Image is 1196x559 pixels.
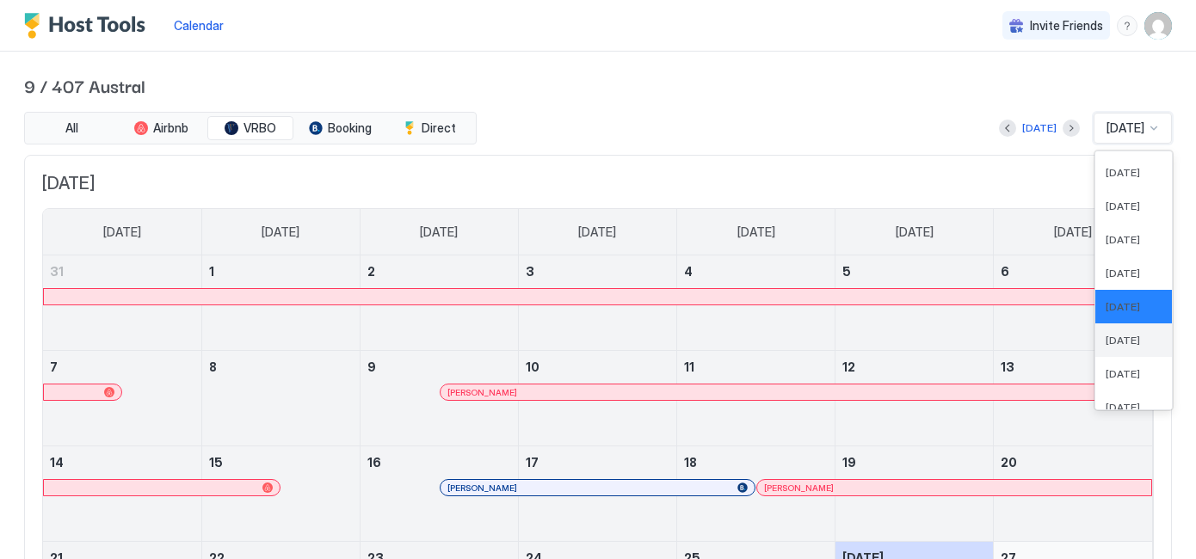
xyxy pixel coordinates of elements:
span: 13 [1001,359,1014,374]
button: VRBO [207,116,293,140]
span: 9 / 407 Austral [24,72,1172,98]
a: September 5, 2025 [835,255,993,287]
a: August 31, 2025 [43,255,201,287]
span: Direct [422,120,456,136]
a: Thursday [720,209,792,255]
span: 14 [50,455,64,470]
button: Next month [1063,120,1080,137]
span: 8 [209,359,217,374]
div: [PERSON_NAME] [764,482,1144,494]
span: [DATE] [1054,224,1092,240]
a: September 14, 2025 [43,446,201,478]
span: [DATE] [1106,300,1140,313]
span: Invite Friends [1030,18,1103,34]
a: September 17, 2025 [519,446,676,478]
div: [PERSON_NAME] [447,482,749,494]
span: [PERSON_NAME] [447,482,517,494]
span: 18 [684,455,697,470]
span: 15 [209,455,223,470]
span: Calendar [174,18,224,33]
a: September 4, 2025 [677,255,835,287]
td: September 14, 2025 [43,446,201,542]
a: September 16, 2025 [361,446,518,478]
span: 16 [367,455,381,470]
td: September 19, 2025 [835,446,994,542]
span: [DATE] [1106,334,1140,347]
span: [DATE] [1107,120,1144,136]
span: [DATE] [1106,267,1140,279]
a: Friday [879,209,951,255]
td: September 12, 2025 [835,351,994,446]
span: All [65,120,78,136]
span: [DATE] [737,224,775,240]
span: Booking [328,120,372,136]
td: September 10, 2025 [518,351,676,446]
span: 31 [50,264,64,279]
a: September 1, 2025 [202,255,360,287]
td: September 7, 2025 [43,351,201,446]
div: menu [1117,15,1137,36]
span: [DATE] [1106,166,1140,179]
span: 5 [842,264,851,279]
span: VRBO [244,120,276,136]
button: All [28,116,114,140]
a: September 10, 2025 [519,351,676,383]
span: [DATE] [1106,200,1140,212]
a: Calendar [174,16,224,34]
span: [DATE] [1106,401,1140,414]
a: September 8, 2025 [202,351,360,383]
span: 20 [1001,455,1017,470]
span: [DATE] [1106,367,1140,380]
td: September 11, 2025 [677,351,835,446]
a: September 15, 2025 [202,446,360,478]
td: September 1, 2025 [201,255,360,351]
td: September 18, 2025 [677,446,835,542]
a: Saturday [1037,209,1109,255]
a: Host Tools Logo [24,13,153,39]
span: [DATE] [896,224,934,240]
a: September 12, 2025 [835,351,993,383]
div: User profile [1144,12,1172,40]
a: September 18, 2025 [677,446,835,478]
span: [DATE] [1106,233,1140,246]
span: 4 [684,264,693,279]
span: 2 [367,264,375,279]
span: 10 [526,359,539,374]
button: Airbnb [118,116,204,140]
td: September 15, 2025 [201,446,360,542]
td: September 20, 2025 [994,446,1152,542]
button: Direct [386,116,472,140]
span: 12 [842,359,855,374]
td: September 16, 2025 [360,446,518,542]
span: 3 [526,264,534,279]
td: September 4, 2025 [677,255,835,351]
div: [DATE] [1022,120,1057,136]
td: September 17, 2025 [518,446,676,542]
span: 1 [209,264,214,279]
td: September 3, 2025 [518,255,676,351]
button: [DATE] [1020,118,1059,138]
span: 19 [842,455,856,470]
td: August 31, 2025 [43,255,201,351]
a: Monday [244,209,317,255]
a: September 7, 2025 [43,351,201,383]
a: September 6, 2025 [994,255,1152,287]
td: September 9, 2025 [360,351,518,446]
div: [PERSON_NAME] [447,387,1144,398]
a: Wednesday [561,209,633,255]
span: 7 [50,359,58,374]
a: September 3, 2025 [519,255,676,287]
td: September 13, 2025 [994,351,1152,446]
span: [DATE] [42,173,1154,194]
a: Sunday [86,209,158,255]
td: September 6, 2025 [994,255,1152,351]
a: September 9, 2025 [361,351,518,383]
span: [PERSON_NAME] [764,482,834,494]
td: September 8, 2025 [201,351,360,446]
span: [PERSON_NAME] [447,387,517,398]
a: Tuesday [403,209,475,255]
span: [DATE] [578,224,616,240]
span: [DATE] [262,224,299,240]
span: [DATE] [103,224,141,240]
span: 6 [1001,264,1009,279]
